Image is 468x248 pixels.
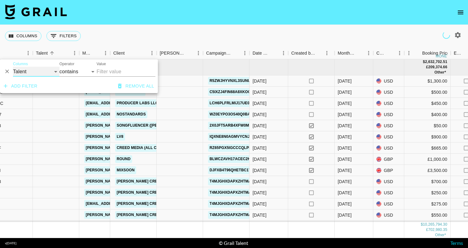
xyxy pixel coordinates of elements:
[115,133,125,141] a: LV8
[404,198,451,210] div: $275.00
[454,6,467,19] button: open drawer
[208,99,257,107] a: lcH6PlfrlmIJ17UE0bi6
[373,165,404,176] div: GBP
[435,233,446,237] span: € 27,543.55, CA$ 62,719.46, AU$ 20,700.00
[208,88,258,96] a: C5ixzj4FiN68a8XkOom9
[373,210,404,221] div: USD
[338,111,352,118] div: May '25
[115,99,160,107] a: Producer Labs LLC
[253,100,266,106] div: 4/29/2025
[373,176,404,187] div: USD
[404,165,451,176] div: £3,500.00
[84,189,185,196] a: [PERSON_NAME][EMAIL_ADDRESS][DOMAIN_NAME]
[84,144,185,152] a: [PERSON_NAME][EMAIL_ADDRESS][DOMAIN_NAME]
[436,54,450,58] div: money
[373,98,404,109] div: USD
[110,47,157,59] div: Client
[404,109,451,120] div: $400.00
[373,187,404,198] div: USD
[115,122,185,129] a: Songfluencer ([PERSON_NAME])
[24,48,33,58] button: Menu
[208,189,263,196] a: t4mJgHxDAPXzHtMAH9no
[13,61,28,67] label: Columns
[373,142,404,154] div: USD
[5,241,16,245] div: v [DATE]
[404,98,451,109] div: $450.00
[253,47,270,59] div: Date Created
[125,49,133,57] button: Sort
[338,47,355,59] div: Month Due
[253,190,266,196] div: 5/19/2025
[253,89,266,95] div: 3/11/2025
[404,131,451,142] div: $900.00
[208,144,260,152] a: RZ65pgX5iGcCCqlPkjaV
[428,65,447,70] div: 209,374.66
[208,211,263,219] a: t4mJgHxDAPXzHtMAH9no
[253,111,266,118] div: 4/24/2025
[36,47,48,59] div: Talent
[253,156,266,162] div: 5/1/2025
[5,31,41,41] button: Select columns
[404,221,451,232] div: $1,000.00
[115,80,157,92] button: Remove all
[425,59,447,65] div: 2,632,702.51
[219,240,248,246] div: © Grail Talent
[101,48,110,58] button: Menu
[395,48,404,58] button: Menu
[185,49,194,57] button: Sort
[322,48,331,58] button: Menu
[338,156,352,162] div: May '25
[160,47,185,59] div: [PERSON_NAME]
[288,47,335,59] div: Created by Grail Team
[232,49,240,57] button: Sort
[115,178,170,185] a: [PERSON_NAME] Creative
[208,155,262,163] a: BLWCZavH17AceC2h5Vm8
[423,222,447,227] div: 10,265,794.30
[206,47,232,59] div: Campaign (Type)
[208,77,261,85] a: R5ZWJHYVNXl3SUnUGpfi
[404,176,451,187] div: $700.00
[338,134,352,140] div: May '25
[194,48,203,58] button: Menu
[373,109,404,120] div: USD
[373,221,404,232] div: USD
[434,70,446,74] span: € 922.00
[2,67,12,76] button: Delete
[253,145,266,151] div: 5/1/2025
[373,131,404,142] div: USD
[208,122,260,129] a: 2x0jfT5arb4xfW0mXzJz
[113,47,125,59] div: Client
[270,49,279,57] button: Sort
[84,133,249,141] a: [PERSON_NAME][EMAIL_ADDRESS][PERSON_NAME][PERSON_NAME][DOMAIN_NAME]
[92,49,101,57] button: Sort
[84,155,185,163] a: [PERSON_NAME][EMAIL_ADDRESS][DOMAIN_NAME]
[442,31,450,39] span: Refreshing users, talent, clients, campaigns...
[422,47,449,59] div: Booking Price
[279,48,288,58] button: Menu
[338,212,352,218] div: May '25
[240,48,249,58] button: Menu
[208,178,263,185] a: t4mJgHxDAPXzHtMAH9no
[338,100,352,106] div: May '25
[115,166,136,174] a: mixsoon
[97,61,106,67] label: Value
[338,123,352,129] div: May '25
[426,227,428,232] div: £
[208,133,261,141] a: IQxne8N0AGMvyCNj8Loj
[423,59,425,65] div: $
[115,189,170,196] a: [PERSON_NAME] Creative
[115,211,170,219] a: [PERSON_NAME] Creative
[253,167,266,174] div: 5/8/2025
[338,78,352,84] div: May '25
[253,123,266,129] div: 5/23/2025
[426,65,428,70] div: £
[338,167,352,174] div: May '25
[46,31,81,41] button: Show filters
[373,87,404,98] div: USD
[115,200,170,208] a: [PERSON_NAME] Creative
[70,48,79,58] button: Menu
[84,122,249,129] a: [PERSON_NAME][EMAIL_ADDRESS][PERSON_NAME][PERSON_NAME][DOMAIN_NAME]
[338,201,352,207] div: May '25
[115,155,132,163] a: Round
[208,200,263,208] a: t4mJgHxDAPXzHtMAH9no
